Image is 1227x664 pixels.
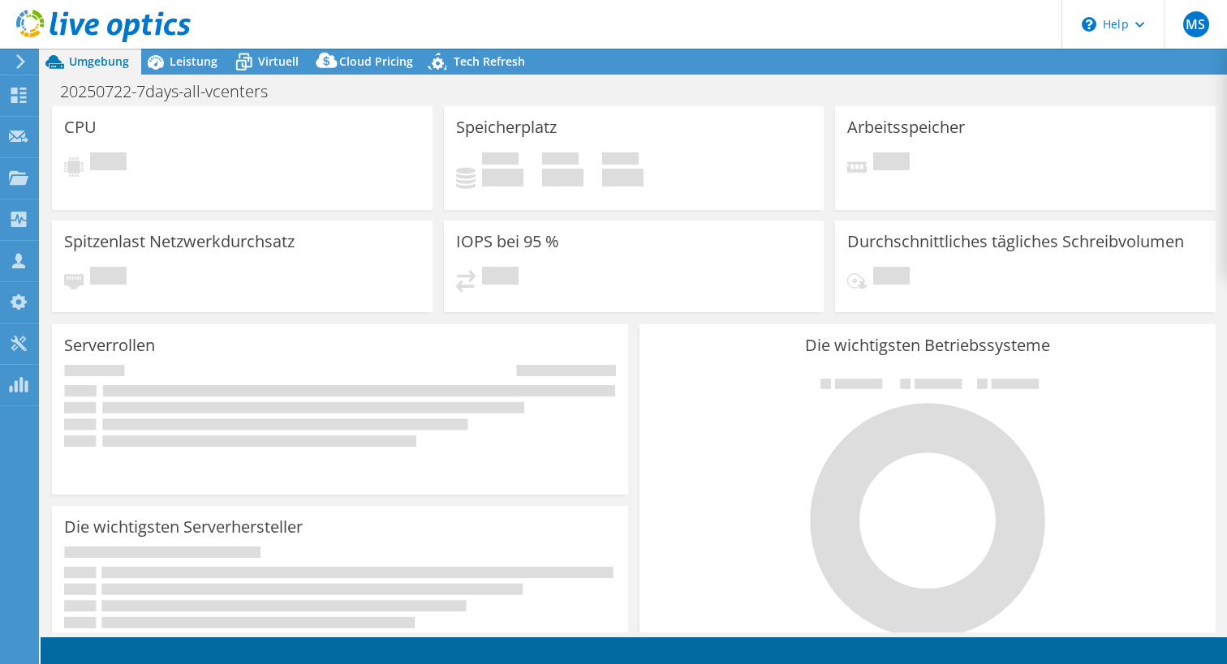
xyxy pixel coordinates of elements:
span: Belegt [482,152,519,169]
h4: 0 GiB [542,169,583,186]
span: Ausstehend [873,152,910,174]
span: Cloud Pricing [339,54,413,69]
span: Ausstehend [90,152,127,174]
h1: 20250722-7days-all-vcenters [53,83,293,101]
h3: Serverrollen [64,336,155,354]
h3: Arbeitsspeicher [847,118,965,136]
span: MS [1183,11,1209,37]
span: Umgebung [69,54,129,69]
h3: Spitzenlast Netzwerkdurchsatz [64,233,295,251]
span: Verfügbar [542,152,579,169]
h4: 0 GiB [602,169,644,186]
span: Leistung [170,54,217,69]
h3: Durchschnittliches tägliches Schreibvolumen [847,233,1184,251]
svg: \n [1082,17,1096,32]
span: Insgesamt [602,152,639,169]
span: Ausstehend [90,267,127,289]
span: Virtuell [258,54,299,69]
h3: CPU [64,118,97,136]
h3: IOPS bei 95 % [456,233,559,251]
span: Tech Refresh [454,54,525,69]
h3: Speicherplatz [456,118,557,136]
h3: Die wichtigsten Serverhersteller [64,518,303,536]
span: Ausstehend [873,267,910,289]
h4: 0 GiB [482,169,523,186]
span: Ausstehend [482,267,519,289]
h3: Die wichtigsten Betriebssysteme [652,336,1203,354]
